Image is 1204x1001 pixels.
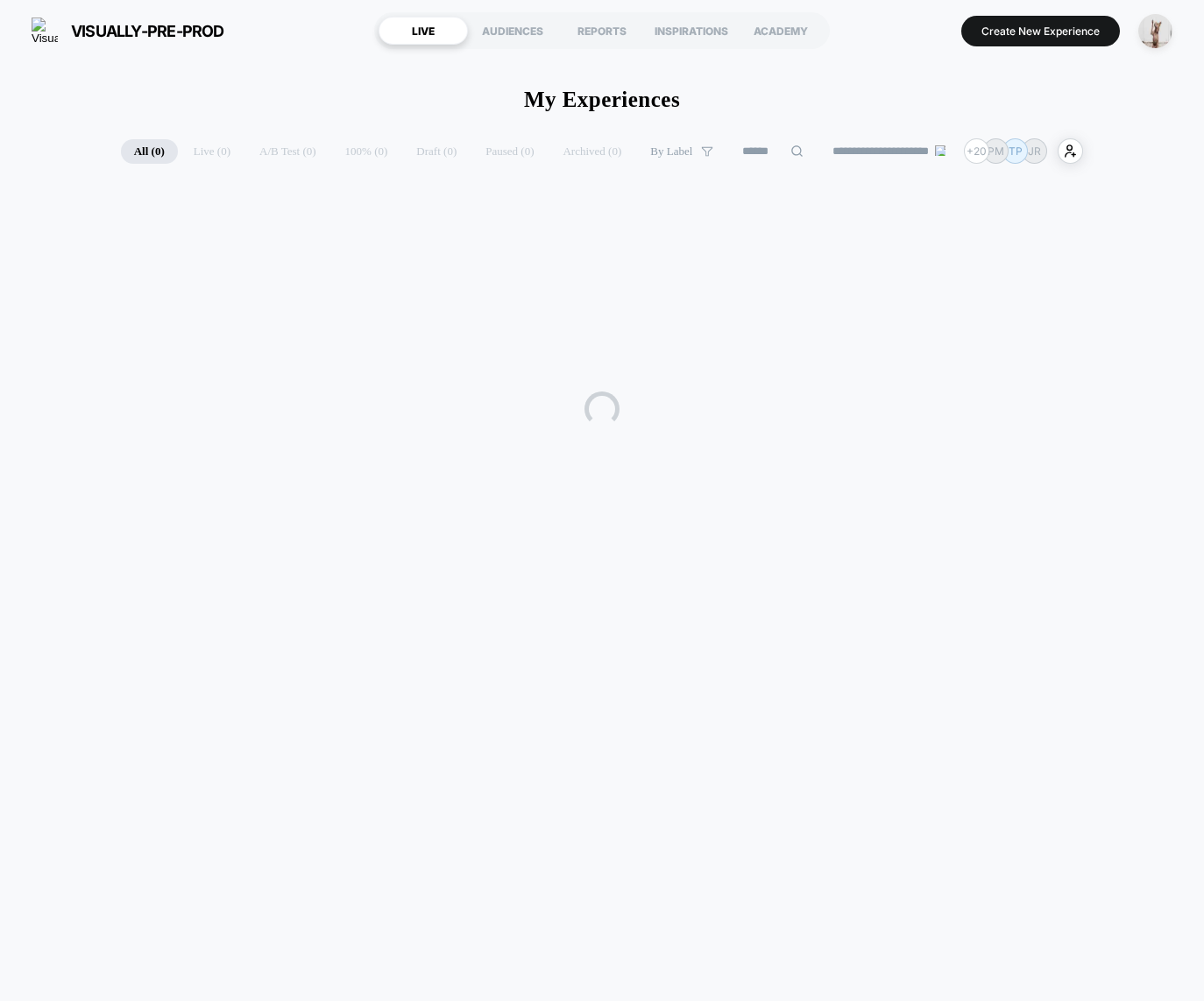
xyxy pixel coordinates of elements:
[647,17,736,45] div: INSPIRATIONS
[736,17,825,45] div: ACADEMY
[1028,145,1041,158] p: JR
[121,139,178,164] span: All ( 0 )
[935,145,945,156] img: end
[468,17,557,45] div: AUDIENCES
[557,17,647,45] div: REPORTS
[988,145,1004,158] p: PM
[1138,14,1172,48] img: ppic
[26,17,230,45] button: visually-pre-prod
[961,16,1120,46] button: Create New Experience
[1009,145,1023,158] p: TP
[650,145,692,159] span: By Label
[32,18,58,44] img: Visually logo
[379,17,468,45] div: LIVE
[524,88,680,112] h1: My Experiences
[964,138,989,164] div: + 20
[71,22,224,40] span: visually-pre-prod
[1133,13,1178,49] button: ppic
